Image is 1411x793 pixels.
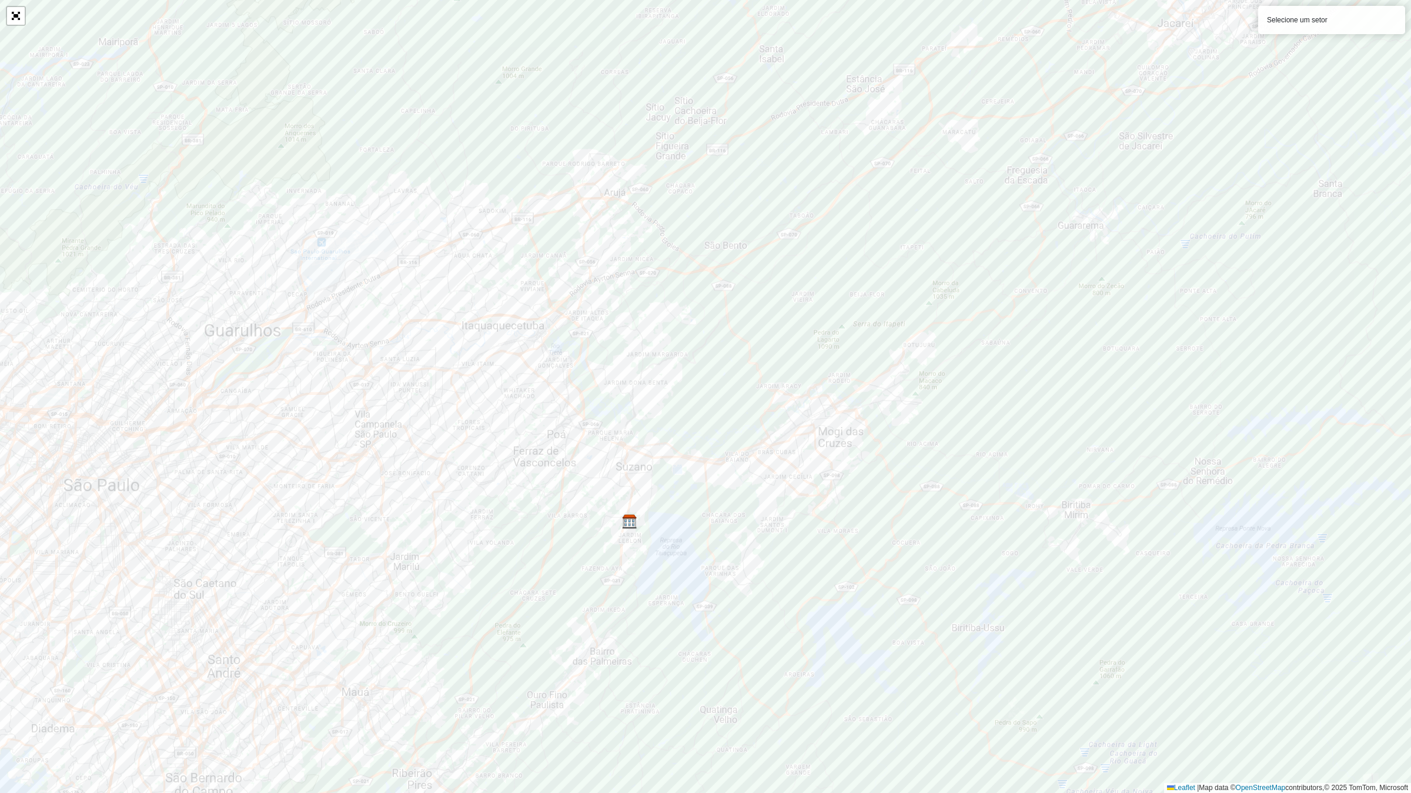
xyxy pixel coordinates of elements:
[1236,784,1286,792] a: OpenStreetMap
[1164,783,1411,793] div: Map data © contributors,© 2025 TomTom, Microsoft
[7,7,25,25] a: Abrir mapa em tela cheia
[1197,784,1199,792] span: |
[1167,784,1195,792] a: Leaflet
[1258,6,1405,34] div: Selecione um setor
